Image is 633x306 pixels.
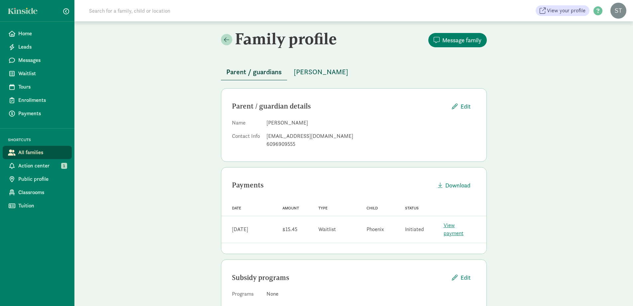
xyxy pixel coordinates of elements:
button: Parent / guardians [221,64,287,80]
span: Messages [18,56,66,64]
button: Download [433,178,476,192]
dt: Programs [232,290,261,301]
input: Search for a family, child or location [85,4,271,17]
div: Waitlist [318,225,336,233]
div: Parent / guardian details [232,101,447,112]
span: Download [445,181,471,190]
span: Action center [18,162,66,170]
span: Tours [18,83,66,91]
a: Action center 1 [3,159,72,172]
button: [PERSON_NAME] [288,64,354,80]
span: Payments [18,110,66,118]
h2: Family profile [221,29,353,48]
a: [PERSON_NAME] [288,68,354,76]
span: View your profile [547,7,585,15]
dt: Name [232,119,261,130]
a: Leads [3,40,72,54]
dt: Contact Info [232,132,261,151]
span: Amount [282,206,299,210]
a: View your profile [536,5,589,16]
div: $15.45 [282,225,297,233]
span: Classrooms [18,188,66,196]
a: All families [3,146,72,159]
a: Tuition [3,199,72,212]
div: Initiated [405,225,424,233]
span: Leads [18,43,66,51]
button: Message family [428,33,487,47]
a: View payment [444,222,464,237]
a: Home [3,27,72,40]
a: Public profile [3,172,72,186]
span: Message family [442,36,481,45]
div: [EMAIL_ADDRESS][DOMAIN_NAME] [266,132,476,140]
div: None [266,290,476,298]
a: Classrooms [3,186,72,199]
span: Waitlist [18,70,66,78]
span: Date [232,206,241,210]
span: Tuition [18,202,66,210]
a: Waitlist [3,67,72,80]
a: Payments [3,107,72,120]
div: Phoenix [367,225,384,233]
a: Parent / guardians [221,68,287,76]
span: Enrollments [18,96,66,104]
span: Home [18,30,66,38]
span: 1 [61,163,67,169]
div: Payments [232,180,433,190]
dd: [PERSON_NAME] [266,119,476,127]
span: Type [318,206,328,210]
a: Messages [3,54,72,67]
span: Status [405,206,419,210]
a: Tours [3,80,72,94]
span: Edit [461,273,471,282]
span: All families [18,149,66,156]
div: Subsidy programs [232,272,447,283]
a: Enrollments [3,94,72,107]
div: [DATE] [232,225,248,233]
iframe: Chat Widget [600,274,633,306]
button: Edit [447,99,476,114]
span: Parent / guardians [226,67,282,77]
span: Child [367,206,378,210]
span: Public profile [18,175,66,183]
span: Edit [461,102,471,111]
div: 6096909555 [266,140,476,148]
span: [PERSON_NAME] [294,67,348,77]
button: Edit [447,270,476,285]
